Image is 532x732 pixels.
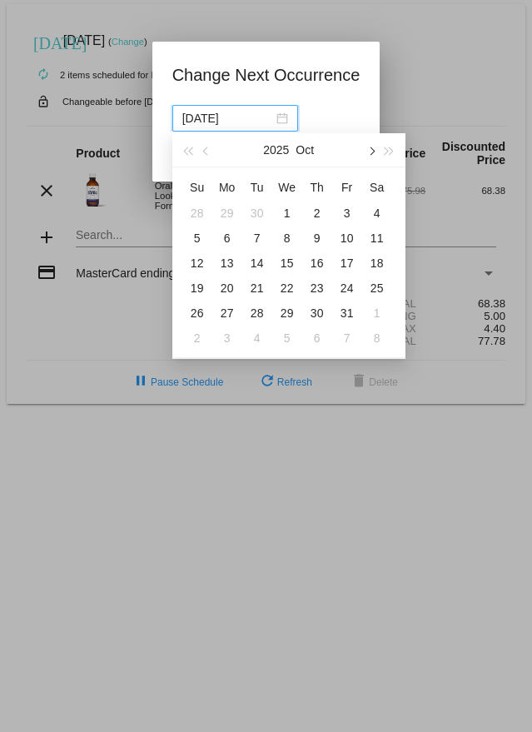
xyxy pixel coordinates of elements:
[272,226,302,251] td: 10/8/2025
[217,203,237,223] div: 29
[242,301,272,326] td: 10/28/2025
[272,174,302,201] th: Wed
[362,174,392,201] th: Sat
[182,201,212,226] td: 9/28/2025
[337,303,357,323] div: 31
[247,253,267,273] div: 14
[367,253,387,273] div: 18
[337,203,357,223] div: 3
[367,203,387,223] div: 4
[277,228,297,248] div: 8
[307,278,327,298] div: 23
[242,201,272,226] td: 9/30/2025
[187,303,207,323] div: 26
[272,251,302,276] td: 10/15/2025
[182,109,273,127] input: Select date
[362,226,392,251] td: 10/11/2025
[217,228,237,248] div: 6
[172,62,360,88] h1: Change Next Occurrence
[362,251,392,276] td: 10/18/2025
[187,228,207,248] div: 5
[242,251,272,276] td: 10/14/2025
[307,203,327,223] div: 2
[332,326,362,351] td: 11/7/2025
[332,226,362,251] td: 10/10/2025
[187,328,207,348] div: 2
[217,278,237,298] div: 20
[332,301,362,326] td: 10/31/2025
[242,326,272,351] td: 11/4/2025
[337,278,357,298] div: 24
[302,201,332,226] td: 10/2/2025
[247,228,267,248] div: 7
[272,326,302,351] td: 11/5/2025
[187,278,207,298] div: 19
[242,226,272,251] td: 10/7/2025
[182,301,212,326] td: 10/26/2025
[302,276,332,301] td: 10/23/2025
[277,303,297,323] div: 29
[212,226,242,251] td: 10/6/2025
[247,203,267,223] div: 30
[272,301,302,326] td: 10/29/2025
[212,251,242,276] td: 10/13/2025
[182,226,212,251] td: 10/5/2025
[182,326,212,351] td: 11/2/2025
[302,174,332,201] th: Thu
[380,133,398,167] button: Next year (Control + right)
[272,201,302,226] td: 10/1/2025
[217,303,237,323] div: 27
[182,276,212,301] td: 10/19/2025
[247,303,267,323] div: 28
[187,253,207,273] div: 12
[263,133,289,167] button: 2025
[272,276,302,301] td: 10/22/2025
[217,253,237,273] div: 13
[332,201,362,226] td: 10/3/2025
[217,328,237,348] div: 3
[277,328,297,348] div: 5
[337,253,357,273] div: 17
[302,226,332,251] td: 10/9/2025
[182,251,212,276] td: 10/12/2025
[212,326,242,351] td: 11/3/2025
[197,133,216,167] button: Previous month (PageUp)
[307,303,327,323] div: 30
[367,278,387,298] div: 25
[212,301,242,326] td: 10/27/2025
[212,276,242,301] td: 10/20/2025
[302,251,332,276] td: 10/16/2025
[247,328,267,348] div: 4
[179,133,197,167] button: Last year (Control + left)
[332,174,362,201] th: Fri
[337,328,357,348] div: 7
[187,203,207,223] div: 28
[277,253,297,273] div: 15
[367,328,387,348] div: 8
[212,201,242,226] td: 9/29/2025
[296,133,314,167] button: Oct
[362,201,392,226] td: 10/4/2025
[362,326,392,351] td: 11/8/2025
[242,174,272,201] th: Tue
[332,276,362,301] td: 10/24/2025
[361,133,380,167] button: Next month (PageDown)
[242,276,272,301] td: 10/21/2025
[277,203,297,223] div: 1
[212,174,242,201] th: Mon
[307,228,327,248] div: 9
[307,253,327,273] div: 16
[302,301,332,326] td: 10/30/2025
[337,228,357,248] div: 10
[277,278,297,298] div: 22
[332,251,362,276] td: 10/17/2025
[367,228,387,248] div: 11
[362,301,392,326] td: 11/1/2025
[307,328,327,348] div: 6
[362,276,392,301] td: 10/25/2025
[302,326,332,351] td: 11/6/2025
[182,174,212,201] th: Sun
[367,303,387,323] div: 1
[247,278,267,298] div: 21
